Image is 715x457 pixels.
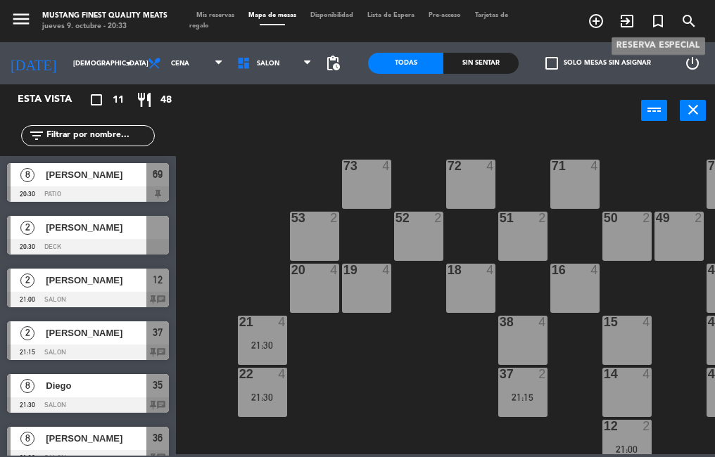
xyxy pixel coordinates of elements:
[20,379,34,393] span: 8
[590,264,599,276] div: 4
[538,316,547,328] div: 4
[278,368,286,380] div: 4
[291,212,292,224] div: 53
[434,212,443,224] div: 2
[708,264,709,276] div: 48
[641,100,667,121] button: power_input
[708,316,709,328] div: 47
[20,221,34,235] span: 2
[656,212,657,224] div: 49
[189,12,241,18] span: Mis reservas
[486,264,495,276] div: 4
[20,168,34,182] span: 8
[113,92,124,108] span: 11
[46,273,146,288] span: [PERSON_NAME]
[153,324,163,341] span: 37
[153,166,163,183] span: 69
[291,264,292,276] div: 20
[160,92,172,108] span: 48
[538,368,547,380] div: 2
[382,264,391,276] div: 4
[396,212,396,224] div: 52
[42,11,167,21] div: Mustang Finest Quality Meats
[153,430,163,446] span: 36
[257,60,279,67] span: SALON
[120,55,137,72] i: arrow_drop_down
[46,326,146,340] span: [PERSON_NAME]
[42,21,167,32] div: jueves 9. octubre - 20:33
[7,91,101,108] div: Esta vista
[643,212,651,224] div: 2
[422,12,468,18] span: Pre-acceso
[343,160,344,172] div: 73
[681,13,697,30] i: search
[153,271,163,288] span: 12
[643,316,651,328] div: 4
[360,12,422,18] span: Lista de Espera
[330,212,338,224] div: 2
[153,377,163,394] span: 35
[382,160,391,172] div: 4
[684,55,701,72] i: power_settings_new
[330,264,338,276] div: 4
[11,8,32,34] button: menu
[545,57,651,70] label: Solo mesas sin asignar
[238,392,287,402] div: 21:30
[708,368,709,380] div: 46
[88,91,105,108] i: crop_square
[588,13,605,30] i: add_circle_outline
[46,167,146,182] span: [PERSON_NAME]
[20,273,34,288] span: 2
[486,160,495,172] div: 4
[602,444,652,454] div: 21:00
[45,128,154,143] input: Filtrar por nombre...
[278,316,286,328] div: 4
[680,100,706,121] button: close
[171,60,189,67] span: Cena
[685,101,702,118] i: close
[643,420,651,432] div: 2
[46,378,146,393] span: Diego
[443,53,519,74] div: Sin sentar
[303,12,360,18] span: Disponibilidad
[136,91,153,108] i: restaurant
[46,431,146,446] span: [PERSON_NAME]
[28,127,45,144] i: filter_list
[590,160,599,172] div: 4
[241,12,303,18] span: Mapa de mesas
[239,316,240,328] div: 21
[239,368,240,380] div: 22
[20,432,34,446] span: 8
[20,326,34,340] span: 2
[619,13,635,30] i: exit_to_app
[612,37,705,54] div: Reserva especial
[545,57,558,70] span: check_box_outline_blank
[498,392,548,402] div: 21:15
[650,13,666,30] i: turned_in_not
[643,368,651,380] div: 4
[343,264,344,276] div: 19
[238,340,287,350] div: 21:30
[368,53,443,74] div: Todas
[646,101,663,118] i: power_input
[324,55,341,72] span: pending_actions
[11,8,32,30] i: menu
[538,212,547,224] div: 2
[46,220,146,235] span: [PERSON_NAME]
[695,212,703,224] div: 2
[708,160,709,172] div: 70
